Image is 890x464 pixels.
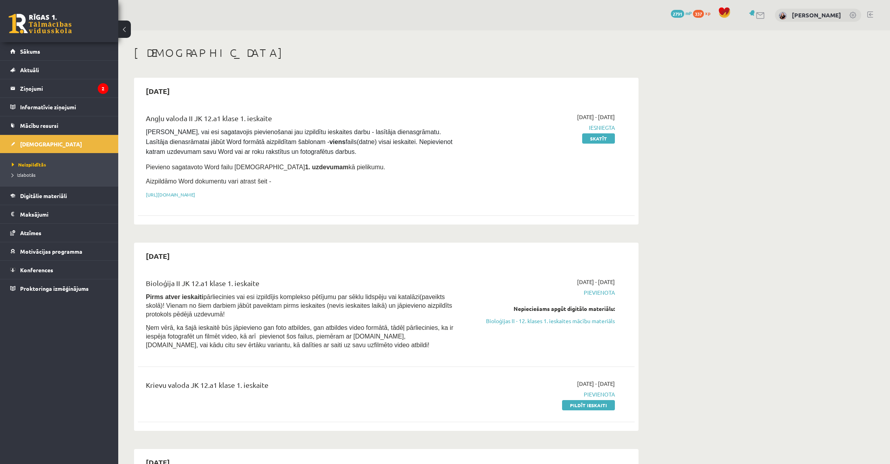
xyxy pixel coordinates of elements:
span: Proktoringa izmēģinājums [20,285,89,292]
legend: Maksājumi [20,205,108,223]
span: Mācību resursi [20,122,58,129]
strong: Pirms atver ieskaiti [146,294,203,300]
a: 337 xp [693,10,714,16]
span: [DATE] - [DATE] [577,380,615,388]
span: 2791 [671,10,684,18]
a: Maksājumi [10,205,108,223]
a: Digitālie materiāli [10,187,108,205]
a: Aktuāli [10,61,108,79]
span: [DATE] - [DATE] [577,278,615,286]
span: Aizpildāmo Word dokumentu vari atrast šeit - [146,178,271,185]
span: mP [685,10,692,16]
span: pārliecinies vai esi izpildījis komplekso pētījumu par sēklu lidspēju vai katalāzi(paveikts skolā... [146,294,452,318]
div: Bioloģija II JK 12.a1 klase 1. ieskaite [146,278,454,292]
a: Mācību resursi [10,116,108,135]
a: Konferences [10,261,108,279]
legend: Ziņojumi [20,79,108,97]
span: Pievienota [466,288,615,297]
a: Atzīmes [10,224,108,242]
img: Evelīna Auziņa [779,12,787,20]
h1: [DEMOGRAPHIC_DATA] [134,46,639,60]
span: [DATE] - [DATE] [577,113,615,121]
span: [PERSON_NAME], vai esi sagatavojis pievienošanai jau izpildītu ieskaites darbu - lasītāja dienasg... [146,129,454,155]
a: Sākums [10,42,108,60]
span: Motivācijas programma [20,248,82,255]
a: Informatīvie ziņojumi [10,98,108,116]
span: Konferences [20,266,53,273]
a: [DEMOGRAPHIC_DATA] [10,135,108,153]
span: Izlabotās [12,172,35,178]
a: Ziņojumi2 [10,79,108,97]
a: Proktoringa izmēģinājums [10,279,108,297]
h2: [DATE] [138,82,178,100]
legend: Informatīvie ziņojumi [20,98,108,116]
span: Pievienota [466,390,615,399]
span: Aktuāli [20,66,39,73]
div: Angļu valoda II JK 12.a1 klase 1. ieskaite [146,113,454,127]
span: [DEMOGRAPHIC_DATA] [20,140,82,148]
div: Nepieciešams apgūt digitālo materiālu: [466,305,615,313]
a: Rīgas 1. Tālmācības vidusskola [9,14,72,34]
span: xp [705,10,710,16]
a: Skatīt [582,133,615,144]
a: Motivācijas programma [10,242,108,260]
div: Krievu valoda JK 12.a1 klase 1. ieskaite [146,380,454,394]
a: Pildīt ieskaiti [562,400,615,410]
a: Izlabotās [12,171,110,178]
strong: viens [330,138,346,145]
a: Bioloģijas II - 12. klases 1. ieskaites mācību materiāls [466,317,615,325]
span: Digitālie materiāli [20,192,67,199]
a: [PERSON_NAME] [792,11,841,19]
a: 2791 mP [671,10,692,16]
span: Neizpildītās [12,161,46,168]
span: Ņem vērā, ka šajā ieskaitē būs jāpievieno gan foto atbildes, gan atbildes video formātā, tādēļ pā... [146,324,453,348]
span: Iesniegta [466,123,615,132]
i: 2 [98,83,108,94]
span: 337 [693,10,704,18]
span: Pievieno sagatavoto Word failu [DEMOGRAPHIC_DATA] kā pielikumu. [146,164,385,170]
a: Neizpildītās [12,161,110,168]
span: Sākums [20,48,40,55]
span: Atzīmes [20,229,41,236]
strong: 1. uzdevumam [305,164,348,170]
a: [URL][DOMAIN_NAME] [146,191,195,198]
h2: [DATE] [138,247,178,265]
